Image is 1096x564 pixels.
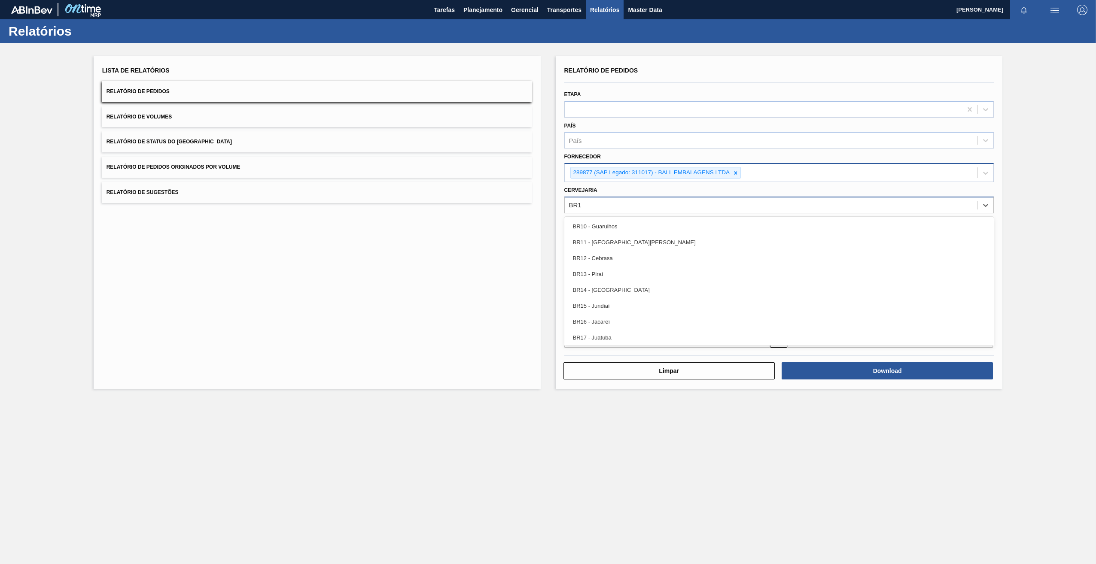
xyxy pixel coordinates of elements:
[564,154,601,160] label: Fornecedor
[102,106,532,127] button: Relatório de Volumes
[564,298,994,314] div: BR15 - Jundiaí
[563,362,775,379] button: Limpar
[564,67,638,74] span: Relatório de Pedidos
[463,5,502,15] span: Planejamento
[11,6,52,14] img: TNhmsLtSVTkK8tSr43FrP2fwEKptu5GPRR3wAAAABJRU5ErkJggg==
[564,330,994,346] div: BR17 - Juatuba
[590,5,619,15] span: Relatórios
[1050,5,1060,15] img: userActions
[102,157,532,178] button: Relatório de Pedidos Originados por Volume
[564,91,581,97] label: Etapa
[511,5,539,15] span: Gerencial
[107,139,232,145] span: Relatório de Status do [GEOGRAPHIC_DATA]
[1077,5,1087,15] img: Logout
[628,5,662,15] span: Master Data
[569,137,582,144] div: País
[564,282,994,298] div: BR14 - [GEOGRAPHIC_DATA]
[107,189,179,195] span: Relatório de Sugestões
[564,314,994,330] div: BR16 - Jacareí
[1010,4,1038,16] button: Notificações
[547,5,581,15] span: Transportes
[102,182,532,203] button: Relatório de Sugestões
[102,81,532,102] button: Relatório de Pedidos
[564,218,994,234] div: BR10 - Guarulhos
[782,362,993,379] button: Download
[571,167,731,178] div: 289877 (SAP Legado: 311017) - BALL EMBALAGENS LTDA
[564,187,597,193] label: Cervejaria
[102,131,532,152] button: Relatório de Status do [GEOGRAPHIC_DATA]
[564,234,994,250] div: BR11 - [GEOGRAPHIC_DATA][PERSON_NAME]
[564,266,994,282] div: BR13 - Piraí
[102,67,170,74] span: Lista de Relatórios
[107,114,172,120] span: Relatório de Volumes
[434,5,455,15] span: Tarefas
[9,26,161,36] h1: Relatórios
[564,123,576,129] label: País
[564,250,994,266] div: BR12 - Cebrasa
[107,88,170,94] span: Relatório de Pedidos
[107,164,241,170] span: Relatório de Pedidos Originados por Volume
